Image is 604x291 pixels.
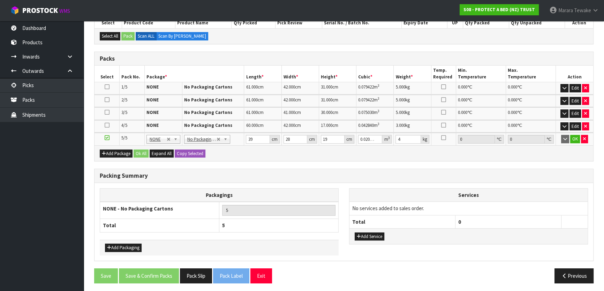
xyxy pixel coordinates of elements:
span: Marara [558,7,573,14]
th: Min. Temperature [456,66,506,82]
small: WMS [59,8,70,14]
label: Scan ALL [136,32,157,40]
span: 0.079422 [358,84,374,90]
button: Save & Confirm Packs [119,268,179,283]
th: Weight [394,66,431,82]
th: Packagings [100,189,339,202]
th: UP [447,18,463,28]
h3: Packing Summary [100,173,588,179]
span: 0.000 [508,109,517,115]
td: cm [319,95,356,107]
td: ℃ [506,107,556,120]
td: cm [319,82,356,94]
strong: No Packaging Cartons [184,122,232,128]
span: 0.000 [458,122,467,128]
span: 0 [458,219,461,225]
span: 42.000 [284,122,295,128]
sup: 3 [378,109,379,113]
span: 60.000 [246,122,257,128]
td: cm [244,120,281,132]
span: 61.000 [246,109,257,115]
th: Expiry Date [401,18,447,28]
span: 0.000 [458,109,467,115]
td: cm [244,95,281,107]
th: Temp. Required [431,66,456,82]
td: cm [281,95,319,107]
th: Product Name [175,18,232,28]
td: ℃ [456,107,506,120]
th: Action [556,66,593,82]
td: cm [244,82,281,94]
td: cm [319,120,356,132]
div: cm [345,135,354,144]
sup: 3 [378,96,379,101]
th: Select [95,18,122,28]
label: Scan By [PERSON_NAME] [156,32,208,40]
span: 0.075030 [358,109,374,115]
button: Add Package [100,150,133,158]
strong: NONE - No Packaging Cartons [103,205,173,212]
td: No services added to sales order. [349,202,588,215]
strong: NONE [146,122,159,128]
button: Edit [569,109,581,118]
span: 5.000 [395,109,405,115]
span: Tewake [574,7,591,14]
h3: Packs [100,55,588,62]
span: 1/5 [121,84,127,90]
td: cm [281,120,319,132]
td: kg [394,120,431,132]
button: Copy Selected [175,150,205,158]
th: Max. Temperature [506,66,556,82]
sup: 3 [388,136,390,140]
td: ℃ [506,82,556,94]
span: 61.000 [246,97,257,103]
span: 3.000 [395,122,405,128]
button: Edit [569,97,581,105]
button: Add Service [355,232,384,241]
td: kg [394,95,431,107]
button: Ok All [134,150,149,158]
strong: NONE [146,109,159,115]
span: 41.000 [284,109,295,115]
button: Pack Slip [180,268,212,283]
span: No Packaging Cartons [187,135,217,144]
span: 61.000 [246,84,257,90]
th: Pick Review [275,18,322,28]
td: cm [319,107,356,120]
span: ProStock [22,6,58,15]
td: cm [281,82,319,94]
th: Qty Packed [463,18,509,28]
td: m [356,95,394,107]
button: Pack Label [213,268,249,283]
th: Qty Picked [232,18,275,28]
button: Previous [554,268,594,283]
span: 5/5 [121,135,127,141]
strong: NONE [146,97,159,103]
span: 31.000 [321,84,332,90]
img: cube-alt.png [10,6,19,15]
sup: 3 [378,83,379,88]
span: 4/5 [121,122,127,128]
span: 0.000 [508,122,517,128]
sup: 3 [378,122,379,126]
th: Serial No. / Batch No. [322,18,402,28]
span: 42.000 [284,84,295,90]
span: 42.000 [284,97,295,103]
span: 0.000 [508,97,517,103]
span: 5 [222,222,225,229]
div: m [382,135,392,144]
th: Action [565,18,593,28]
a: S08 - PROTECT A BED (NZ) TRUST [460,4,539,15]
div: kg [421,135,429,144]
span: 5.000 [395,84,405,90]
td: ℃ [506,120,556,132]
strong: No Packaging Cartons [184,109,232,115]
span: 0.000 [458,84,467,90]
td: ℃ [456,95,506,107]
div: cm [307,135,317,144]
span: 0.079422 [358,97,374,103]
button: Add Packaging [105,244,142,252]
td: m [356,107,394,120]
td: ℃ [456,82,506,94]
div: cm [270,135,280,144]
